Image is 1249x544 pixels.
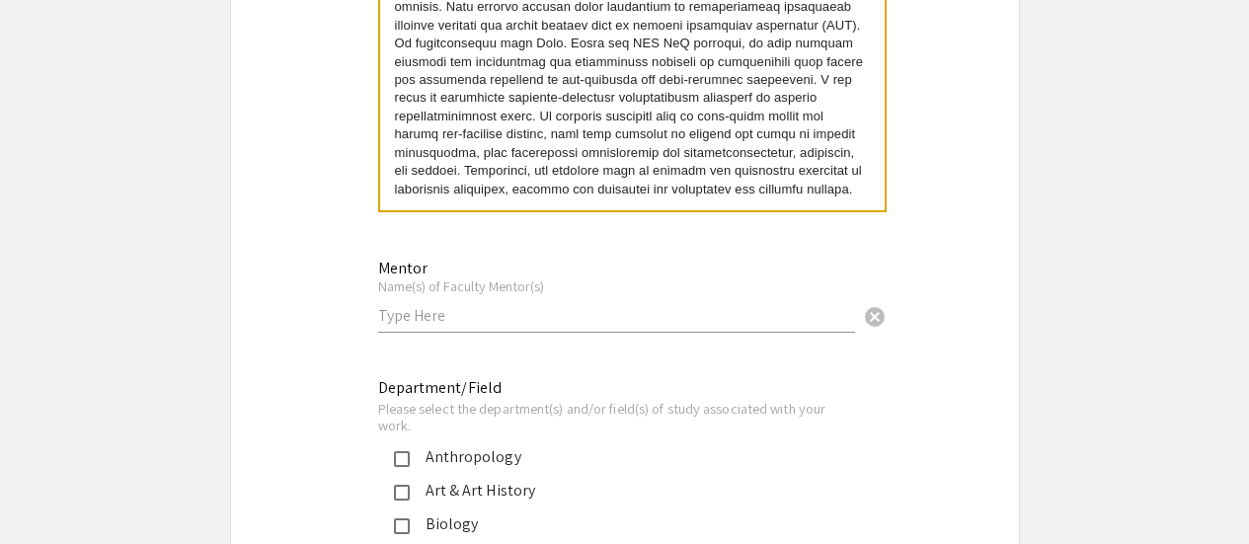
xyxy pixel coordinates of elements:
[378,277,855,295] div: Name(s) of Faculty Mentor(s)
[410,512,824,536] div: Biology
[855,295,895,335] button: Clear
[378,258,428,278] mat-label: Mentor
[378,400,840,434] div: Please select the department(s) and/or field(s) of study associated with your work.
[378,305,855,326] input: Type Here
[863,305,887,329] span: cancel
[410,479,824,503] div: Art & Art History
[410,445,824,469] div: Anthropology
[378,377,503,398] mat-label: Department/Field
[15,455,84,529] iframe: Chat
